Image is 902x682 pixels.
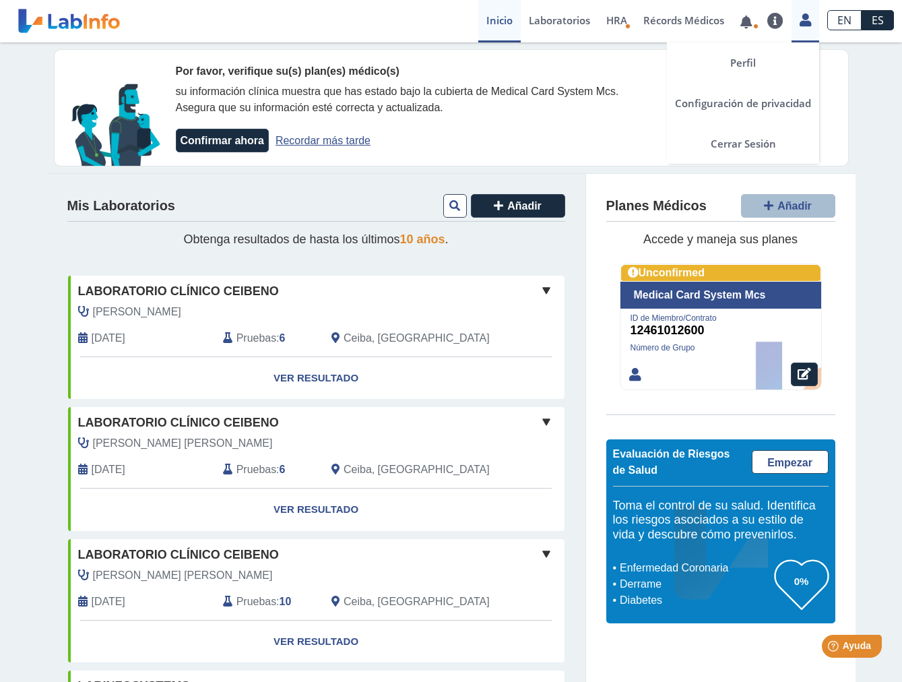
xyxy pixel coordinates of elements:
span: Laboratorio Clínico Ceibeno [78,282,279,301]
button: Confirmar ahora [176,129,269,152]
span: Obtenga resultados de hasta los últimos . [183,232,448,246]
a: Recordar más tarde [276,135,371,146]
span: Allende Vigo, Myriam [93,567,273,584]
div: Por favor, verifique su(s) plan(es) médico(s) [176,63,654,80]
span: Laboratorio Clínico Ceibeno [78,414,279,432]
a: Ver Resultado [68,489,565,531]
span: Pruebas [236,594,276,610]
span: HRA [606,13,627,27]
h4: Mis Laboratorios [67,198,175,214]
div: : [213,330,321,346]
h3: 0% [775,573,829,590]
span: 2022-09-08 [92,462,125,478]
a: Ver Resultado [68,621,565,663]
h4: Planes Médicos [606,198,707,214]
a: Empezar [752,450,829,474]
span: Evaluación de Riesgos de Salud [613,448,730,476]
div: : [213,594,321,610]
span: Pruebas [236,330,276,346]
span: Rivera, Ruth [93,304,181,320]
a: EN [827,10,862,30]
span: su información clínica muestra que has estado bajo la cubierta de Medical Card System Mcs. Asegur... [176,86,619,113]
iframe: Help widget launcher [782,629,887,667]
a: Configuración de privacidad [667,83,819,123]
a: ES [862,10,894,30]
a: Cerrar Sesión [667,123,819,164]
div: : [213,462,321,478]
span: Ceiba, PR [344,594,490,610]
span: Accede y maneja sus planes [643,232,798,246]
a: Perfil [667,42,819,83]
li: Derrame [616,576,775,592]
span: 2022-11-22 [92,330,125,346]
a: Ver Resultado [68,357,565,400]
b: 6 [280,332,286,344]
button: Añadir [741,194,835,218]
span: Añadir [507,200,542,212]
button: Añadir [471,194,565,218]
b: 10 [280,596,292,607]
li: Enfermedad Coronaria [616,560,775,576]
b: 6 [280,464,286,475]
span: Ceiba, PR [344,462,490,478]
span: 10 años [400,232,445,246]
li: Diabetes [616,592,775,609]
span: Pruebas [236,462,276,478]
span: Ceiba, PR [344,330,490,346]
span: Laboratorio Clínico Ceibeno [78,546,279,564]
h5: Toma el control de su salud. Identifica los riesgos asociados a su estilo de vida y descubre cómo... [613,499,829,542]
span: Empezar [767,457,812,468]
span: 2022-04-18 [92,594,125,610]
span: Añadir [777,200,812,212]
span: Allende Vigo, Myriam [93,435,273,452]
